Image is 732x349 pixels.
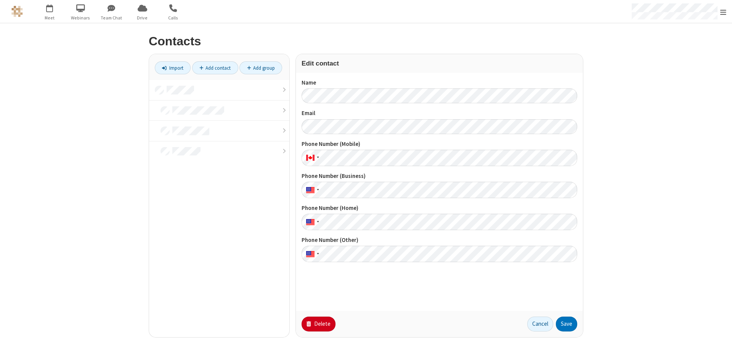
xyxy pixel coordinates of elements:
h3: Edit contact [302,60,577,67]
label: Phone Number (Mobile) [302,140,577,149]
span: Team Chat [97,14,126,21]
span: Meet [35,14,64,21]
button: Delete [302,317,335,332]
a: Add group [239,61,282,74]
label: Phone Number (Other) [302,236,577,245]
span: Drive [128,14,157,21]
img: QA Selenium DO NOT DELETE OR CHANGE [11,6,23,17]
h2: Contacts [149,35,583,48]
span: Calls [159,14,188,21]
div: United States: + 1 [302,246,321,262]
div: United States: + 1 [302,182,321,198]
a: Import [155,61,191,74]
div: United States: + 1 [302,214,321,230]
span: Webinars [66,14,95,21]
a: Add contact [192,61,238,74]
label: Email [302,109,577,118]
button: Cancel [527,317,553,332]
label: Phone Number (Business) [302,172,577,181]
label: Name [302,78,577,87]
button: Save [556,317,577,332]
div: Canada: + 1 [302,150,321,166]
label: Phone Number (Home) [302,204,577,213]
